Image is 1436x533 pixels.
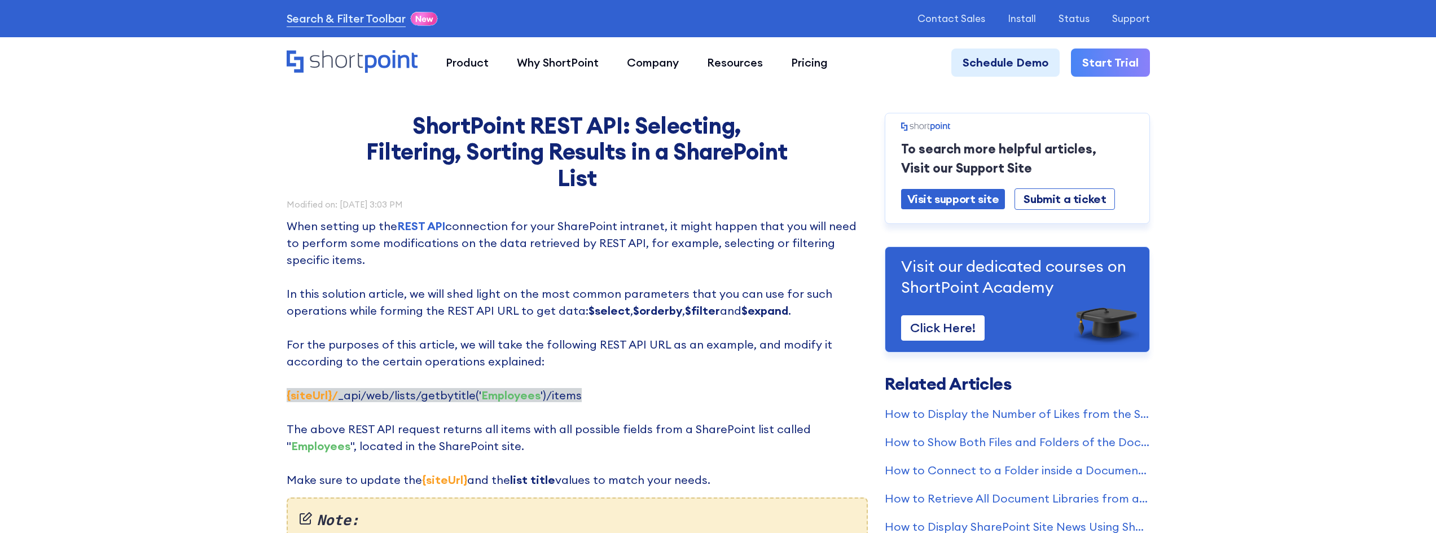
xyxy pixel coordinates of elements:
[901,189,1005,209] a: Visit support site
[885,434,1150,451] a: How to Show Both Files and Folders of the Document Library in a ShortPoint Element
[885,375,1150,392] h3: Related Articles
[741,303,788,318] strong: $expand
[589,303,630,318] strong: $select
[707,54,763,71] div: Resources
[791,54,828,71] div: Pricing
[1071,49,1150,77] a: Start Trial
[1059,13,1090,24] a: Status
[397,219,445,233] a: REST API
[287,200,868,209] div: Modified on: [DATE] 3:03 PM
[1008,13,1036,24] a: Install
[901,315,985,341] a: Click Here!
[446,54,489,71] div: Product
[685,303,720,318] strong: $filter
[627,54,679,71] div: Company
[422,473,467,487] strong: {siteUrl}
[287,388,582,402] span: ‍ _api/web/lists/getbytitle(' ')/items
[287,10,406,27] a: Search & Filter Toolbar
[299,510,855,531] em: Note:
[885,462,1150,479] a: How to Connect to a Folder inside a Document Library Using REST API
[366,113,789,191] h1: ShortPoint REST API: Selecting, Filtering, Sorting Results in a SharePoint List
[510,473,555,487] strong: list title
[291,439,350,453] strong: Employees
[1380,479,1436,533] iframe: Chat Widget
[901,139,1134,178] p: To search more helpful articles, Visit our Support Site
[287,218,868,488] p: When setting up the connection for your SharePoint intranet, it might happen that you will need t...
[613,49,693,77] a: Company
[481,388,541,402] strong: Employees
[503,49,613,77] a: Why ShortPoint
[901,256,1134,297] p: Visit our dedicated courses on ShortPoint Academy
[693,49,777,77] a: Resources
[432,49,503,77] a: Product
[777,49,842,77] a: Pricing
[1112,13,1150,24] a: Support
[951,49,1060,77] a: Schedule Demo
[1015,188,1115,210] a: Submit a ticket
[287,50,418,74] a: Home
[633,303,682,318] strong: $orderby
[517,54,599,71] div: Why ShortPoint
[917,13,985,24] a: Contact Sales
[885,406,1150,422] a: How to Display the Number of Likes from the SharePoint List Items
[885,490,1150,507] a: How to Retrieve All Document Libraries from a Site Collection Using ShortPoint Connect
[287,388,338,402] strong: {siteUrl}/
[1380,479,1436,533] div: Widget chat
